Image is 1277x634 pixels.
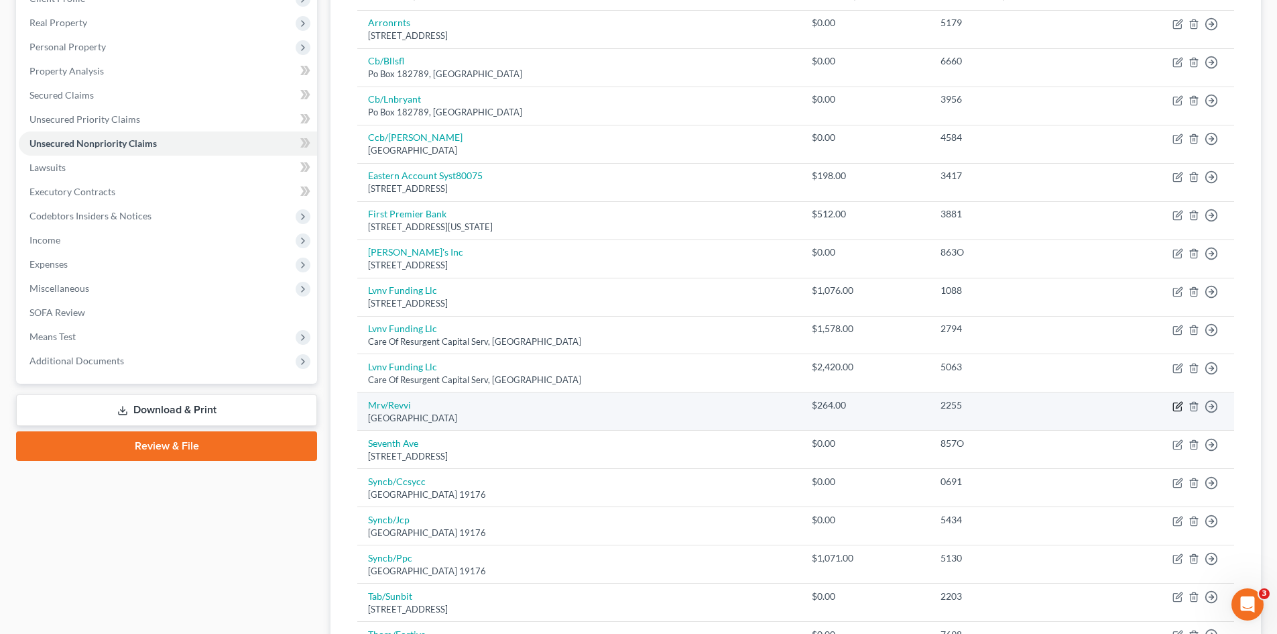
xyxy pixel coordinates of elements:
div: Po Box 182789, [GEOGRAPHIC_DATA] [368,106,790,119]
div: $0.00 [812,590,920,603]
div: 0691 [940,475,1086,488]
div: $512.00 [812,207,920,221]
span: Codebtors Insiders & Notices [29,210,151,221]
div: [GEOGRAPHIC_DATA] 19176 [368,488,790,501]
a: Secured Claims [19,83,317,107]
a: Ccb/[PERSON_NAME] [368,131,463,143]
div: 2794 [940,322,1086,335]
div: Care Of Resurgent Capital Serv, [GEOGRAPHIC_DATA] [368,374,790,386]
a: Property Analysis [19,59,317,83]
div: Po Box 182789, [GEOGRAPHIC_DATA] [368,68,790,81]
span: Real Property [29,17,87,28]
div: $0.00 [812,54,920,68]
span: Secured Claims [29,89,94,101]
div: [STREET_ADDRESS] [368,297,790,310]
span: 3 [1259,588,1270,599]
div: [STREET_ADDRESS] [368,182,790,195]
span: Unsecured Nonpriority Claims [29,138,157,149]
div: 857O [940,437,1086,450]
a: Lvnv Funding Llc [368,284,437,296]
span: Personal Property [29,41,106,52]
div: [GEOGRAPHIC_DATA] [368,412,790,425]
a: Lawsuits [19,156,317,180]
div: $0.00 [812,475,920,488]
div: $2,420.00 [812,360,920,374]
div: $0.00 [812,437,920,450]
a: Download & Print [16,394,317,426]
div: $264.00 [812,399,920,412]
div: [GEOGRAPHIC_DATA] 19176 [368,527,790,539]
span: Miscellaneous [29,282,89,294]
div: [STREET_ADDRESS] [368,450,790,463]
div: 3417 [940,169,1086,182]
div: 5130 [940,551,1086,565]
a: SOFA Review [19,301,317,325]
a: Eastern Account Syst80075 [368,170,483,181]
div: $0.00 [812,131,920,144]
div: [STREET_ADDRESS] [368,603,790,616]
a: Syncb/Ccsycc [368,476,426,487]
span: Executory Contracts [29,186,115,197]
div: 6660 [940,54,1086,68]
div: $0.00 [812,93,920,106]
span: Lawsuits [29,162,66,173]
div: 4584 [940,131,1086,144]
a: Mrv/Revvi [368,399,411,411]
a: Seventh Ave [368,437,418,449]
div: [GEOGRAPHIC_DATA] [368,144,790,157]
div: 1088 [940,284,1086,297]
div: $0.00 [812,513,920,527]
span: Property Analysis [29,65,104,76]
span: Unsecured Priority Claims [29,113,140,125]
a: First Premier Bank [368,208,446,219]
div: 2203 [940,590,1086,603]
div: $1,071.00 [812,551,920,565]
div: 5434 [940,513,1086,527]
div: 3956 [940,93,1086,106]
span: Means Test [29,331,76,342]
div: [STREET_ADDRESS][US_STATE] [368,221,790,233]
iframe: Intercom live chat [1231,588,1264,621]
div: 863O [940,246,1086,259]
span: Expenses [29,258,68,270]
a: Lvnv Funding Llc [368,361,437,372]
span: Additional Documents [29,355,124,366]
div: $198.00 [812,169,920,182]
div: 3881 [940,207,1086,221]
a: Tab/Sunbit [368,590,412,602]
div: [GEOGRAPHIC_DATA] 19176 [368,565,790,578]
div: $1,076.00 [812,284,920,297]
div: $0.00 [812,246,920,259]
div: 5063 [940,360,1086,374]
a: [PERSON_NAME]'s Inc [368,246,463,258]
a: Executory Contracts [19,180,317,204]
a: Review & File [16,431,317,461]
div: Care Of Resurgent Capital Serv, [GEOGRAPHIC_DATA] [368,335,790,348]
div: 2255 [940,399,1086,412]
a: Cb/Bllsfl [368,55,404,66]
a: Arronrnts [368,17,410,28]
div: $1,578.00 [812,322,920,335]
a: Syncb/Ppc [368,552,412,564]
span: Income [29,234,60,246]
a: Syncb/Jcp [368,514,410,525]
div: [STREET_ADDRESS] [368,30,790,42]
div: $0.00 [812,16,920,30]
a: Lvnv Funding Llc [368,323,437,334]
div: [STREET_ADDRESS] [368,259,790,272]
span: SOFA Review [29,307,85,318]
div: 5179 [940,16,1086,30]
a: Cb/Lnbryant [368,93,421,105]
a: Unsecured Priority Claims [19,107,317,131]
a: Unsecured Nonpriority Claims [19,131,317,156]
